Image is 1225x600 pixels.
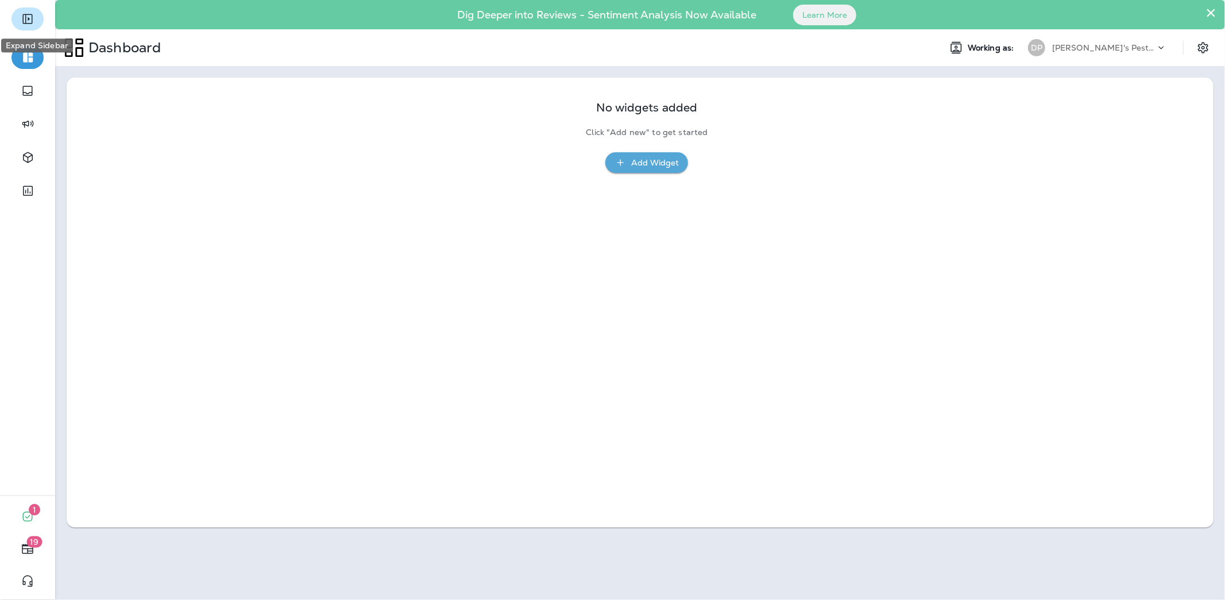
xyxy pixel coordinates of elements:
[11,537,44,560] button: 19
[968,43,1017,53] span: Working as:
[1205,3,1216,22] button: Close
[11,505,44,528] button: 1
[1028,39,1045,56] div: DP
[424,13,790,17] p: Dig Deeper into Reviews - Sentiment Analysis Now Available
[29,504,40,516] span: 1
[1193,37,1214,58] button: Settings
[84,39,161,56] p: Dashboard
[596,103,697,113] p: No widgets added
[631,156,679,170] div: Add Widget
[605,152,688,174] button: Add Widget
[1052,43,1156,52] p: [PERSON_NAME]'s Pest Control
[586,128,708,137] p: Click "Add new" to get started
[27,536,42,548] span: 19
[793,5,856,25] button: Learn More
[1,39,73,52] div: Expand Sidebar
[11,7,44,30] button: Expand Sidebar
